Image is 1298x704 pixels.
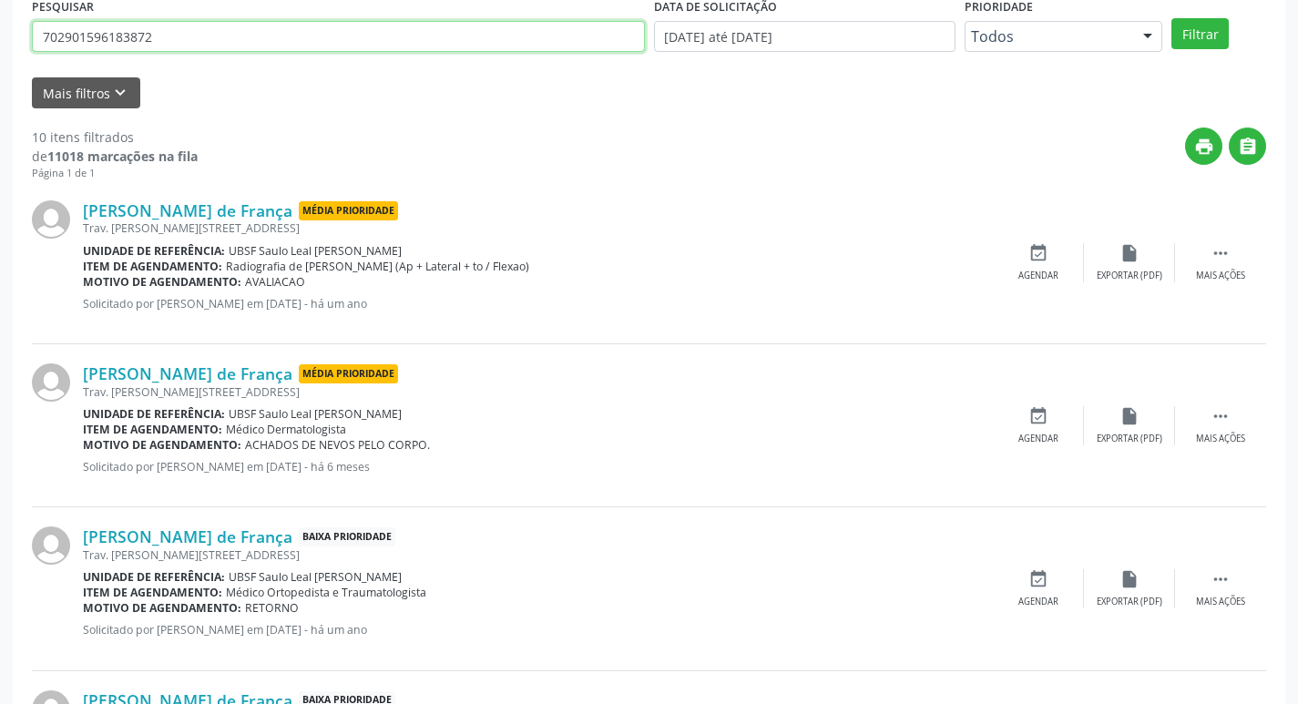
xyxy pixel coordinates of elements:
[83,259,222,274] b: Item de agendamento:
[83,600,241,616] b: Motivo de agendamento:
[1119,243,1140,263] i: insert_drive_file
[1028,243,1048,263] i: event_available
[299,201,398,220] span: Média Prioridade
[1028,406,1048,426] i: event_available
[1097,270,1162,282] div: Exportar (PDF)
[654,21,956,52] input: Selecione um intervalo
[83,296,993,311] p: Solicitado por [PERSON_NAME] em [DATE] - há um ano
[1018,433,1058,445] div: Agendar
[229,243,402,259] span: UBSF Saulo Leal [PERSON_NAME]
[1229,128,1266,165] button: 
[1211,243,1231,263] i: 
[83,406,225,422] b: Unidade de referência:
[229,569,402,585] span: UBSF Saulo Leal [PERSON_NAME]
[83,569,225,585] b: Unidade de referência:
[47,148,198,165] strong: 11018 marcações na fila
[226,259,529,274] span: Radiografia de [PERSON_NAME] (Ap + Lateral + to / Flexao)
[83,220,993,236] div: Trav. [PERSON_NAME][STREET_ADDRESS]
[32,363,70,402] img: img
[1119,569,1140,589] i: insert_drive_file
[1185,128,1222,165] button: print
[83,437,241,453] b: Motivo de agendamento:
[299,527,395,546] span: Baixa Prioridade
[32,166,198,181] div: Página 1 de 1
[299,364,398,383] span: Média Prioridade
[1194,137,1214,157] i: print
[83,526,292,546] a: [PERSON_NAME] de França
[32,77,140,109] button: Mais filtroskeyboard_arrow_down
[226,422,346,437] span: Médico Dermatologista
[83,384,993,400] div: Trav. [PERSON_NAME][STREET_ADDRESS]
[83,547,993,563] div: Trav. [PERSON_NAME][STREET_ADDRESS]
[226,585,426,600] span: Médico Ortopedista e Traumatologista
[1018,270,1058,282] div: Agendar
[83,243,225,259] b: Unidade de referência:
[83,622,993,638] p: Solicitado por [PERSON_NAME] em [DATE] - há um ano
[83,363,292,383] a: [PERSON_NAME] de França
[1196,596,1245,608] div: Mais ações
[83,422,222,437] b: Item de agendamento:
[32,128,198,147] div: 10 itens filtrados
[1097,596,1162,608] div: Exportar (PDF)
[1171,18,1229,49] button: Filtrar
[245,274,305,290] span: AVALIACAO
[110,83,130,103] i: keyboard_arrow_down
[1119,406,1140,426] i: insert_drive_file
[83,459,993,474] p: Solicitado por [PERSON_NAME] em [DATE] - há 6 meses
[83,585,222,600] b: Item de agendamento:
[32,526,70,565] img: img
[1097,433,1162,445] div: Exportar (PDF)
[32,147,198,166] div: de
[245,600,299,616] span: RETORNO
[1196,270,1245,282] div: Mais ações
[1028,569,1048,589] i: event_available
[1018,596,1058,608] div: Agendar
[229,406,402,422] span: UBSF Saulo Leal [PERSON_NAME]
[32,21,645,52] input: Nome, CNS
[1238,137,1258,157] i: 
[83,274,241,290] b: Motivo de agendamento:
[245,437,430,453] span: ACHADOS DE NEVOS PELO CORPO.
[83,200,292,220] a: [PERSON_NAME] de França
[971,27,1126,46] span: Todos
[1211,406,1231,426] i: 
[1211,569,1231,589] i: 
[1196,433,1245,445] div: Mais ações
[32,200,70,239] img: img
